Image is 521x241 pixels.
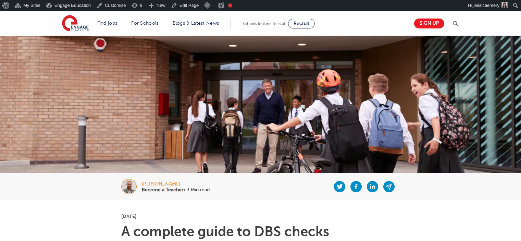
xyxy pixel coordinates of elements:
div: [PERSON_NAME] [142,182,210,186]
b: Become a Teacher [142,187,183,192]
a: Blogs & Latest News [173,21,219,26]
span: jessicaemery [473,3,499,8]
a: For Schools [131,21,158,26]
span: Recruit [294,21,309,26]
img: Engage Education [62,15,89,32]
div: Focus keyphrase not set [228,3,232,8]
p: • 3 Min read [142,188,210,192]
h1: A complete guide to DBS checks [121,225,400,239]
a: Find jobs [97,21,117,26]
span: Schools looking for staff [243,21,287,26]
a: Recruit [288,19,315,28]
p: [DATE] [121,214,400,219]
a: Sign up [414,19,444,28]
